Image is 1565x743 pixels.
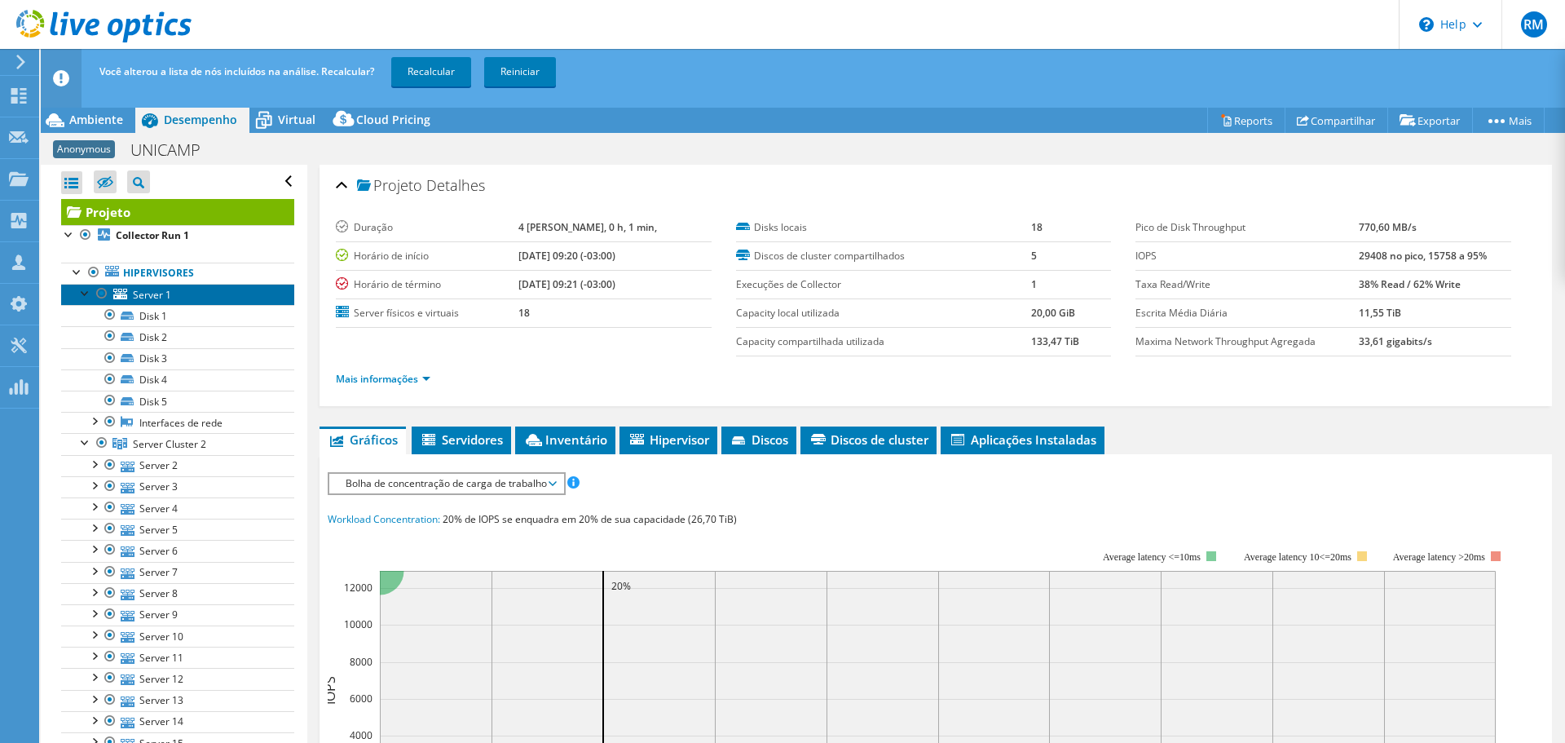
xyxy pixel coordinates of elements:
b: Collector Run 1 [116,228,189,242]
span: Bolha de concentração de carga de trabalho [337,474,555,493]
label: Disks locais [736,219,1031,236]
label: Taxa Read/Write [1135,276,1359,293]
a: Server 14 [61,711,294,732]
b: 133,47 TiB [1031,334,1079,348]
a: Server 8 [61,583,294,604]
a: Projeto [61,199,294,225]
a: Reports [1207,108,1285,133]
text: 12000 [344,581,373,595]
span: Servidores [420,431,503,448]
label: Duração [336,219,518,236]
b: [DATE] 09:21 (-03:00) [518,277,615,291]
span: Detalhes [426,175,485,195]
a: Server 4 [61,498,294,519]
span: Discos [730,431,788,448]
span: Cloud Pricing [356,112,430,127]
span: Server Cluster 2 [133,437,206,451]
a: Disk 1 [61,305,294,326]
text: 10000 [344,617,373,631]
a: Disk 2 [61,326,294,347]
b: 18 [1031,220,1043,234]
a: Interfaces de rede [61,412,294,433]
label: Server físicos e virtuais [336,305,518,321]
span: Projeto [357,178,422,194]
b: 770,60 MB/s [1359,220,1417,234]
b: 4 [PERSON_NAME], 0 h, 1 min, [518,220,657,234]
b: [DATE] 09:20 (-03:00) [518,249,615,263]
text: Average latency >20ms [1393,551,1485,563]
a: Server 6 [61,540,294,561]
a: Server 7 [61,562,294,583]
label: IOPS [1135,248,1359,264]
a: Collector Run 1 [61,225,294,246]
span: Desempenho [164,112,237,127]
a: Hipervisores [61,263,294,284]
text: 4000 [350,728,373,742]
b: 18 [518,306,530,320]
a: Disk 4 [61,369,294,391]
label: Execuções de Collector [736,276,1031,293]
a: Server 2 [61,455,294,476]
a: Disk 5 [61,391,294,412]
label: Pico de Disk Throughput [1135,219,1359,236]
tspan: Average latency <=10ms [1103,551,1201,563]
text: 20% [611,579,631,593]
b: 29408 no pico, 15758 a 95% [1359,249,1487,263]
a: Compartilhar [1285,108,1388,133]
b: 38% Read / 62% Write [1359,277,1461,291]
a: Server Cluster 2 [61,433,294,454]
b: 5 [1031,249,1037,263]
span: Workload Concentration: [328,512,440,526]
span: Server 1 [133,288,171,302]
a: Server 10 [61,626,294,647]
span: Anonymous [53,140,115,158]
a: Disk 3 [61,348,294,369]
label: Horário de início [336,248,518,264]
a: Server 1 [61,284,294,305]
tspan: Average latency 10<=20ms [1244,551,1351,563]
b: 33,61 gigabits/s [1359,334,1432,348]
span: Virtual [278,112,315,127]
a: Mais informações [336,372,430,386]
h1: UNICAMP [123,141,226,159]
span: Discos de cluster [809,431,928,448]
span: 20% de IOPS se enquadra em 20% de sua capacidade (26,70 TiB) [443,512,737,526]
span: Hipervisor [628,431,709,448]
label: Discos de cluster compartilhados [736,248,1031,264]
span: RM [1521,11,1547,38]
svg: \n [1419,17,1434,32]
a: Server 13 [61,690,294,711]
text: 6000 [350,692,373,705]
a: Reiniciar [484,57,556,86]
span: Inventário [523,431,607,448]
a: Server 9 [61,604,294,626]
b: 20,00 GiB [1031,306,1075,320]
a: Server 5 [61,519,294,540]
text: IOPS [321,676,339,705]
span: Aplicações Instaladas [949,431,1096,448]
a: Recalcular [391,57,471,86]
label: Escrita Média Diária [1135,305,1359,321]
a: Server 11 [61,647,294,668]
a: Mais [1472,108,1545,133]
label: Capacity compartilhada utilizada [736,334,1031,350]
span: Gráficos [328,431,398,448]
span: Você alterou a lista de nós incluídos na análise. Recalcular? [99,64,374,78]
label: Capacity local utilizada [736,305,1031,321]
text: 8000 [350,655,373,669]
span: Ambiente [69,112,123,127]
b: 1 [1031,277,1037,291]
a: Server 12 [61,668,294,689]
b: 11,55 TiB [1359,306,1401,320]
label: Maxima Network Throughput Agregada [1135,334,1359,350]
a: Exportar [1387,108,1473,133]
label: Horário de término [336,276,518,293]
a: Server 3 [61,476,294,498]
